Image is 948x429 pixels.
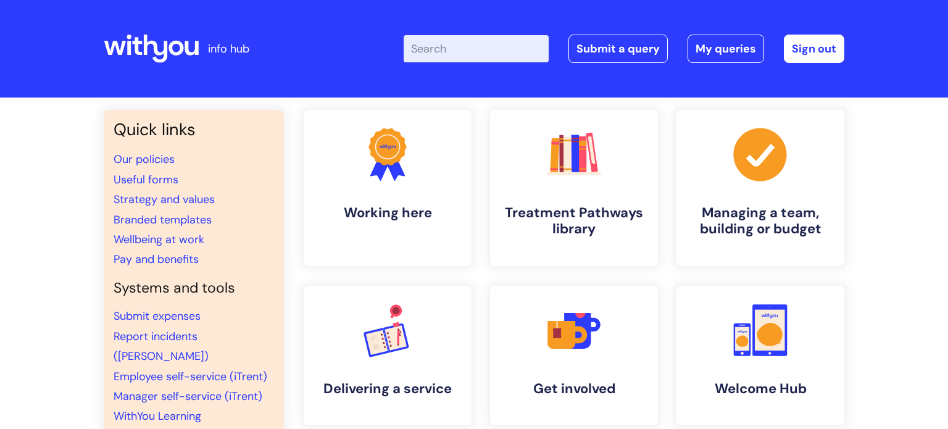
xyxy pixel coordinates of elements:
a: Wellbeing at work [114,232,204,247]
a: WithYou Learning [114,409,201,423]
h4: Systems and tools [114,280,274,297]
a: Manager self-service (iTrent) [114,389,262,404]
a: Get involved [490,286,658,425]
p: info hub [208,39,249,59]
h3: Quick links [114,120,274,140]
a: Working here [304,110,472,266]
a: Delivering a service [304,286,472,425]
h4: Managing a team, building or budget [686,205,834,238]
a: Sign out [784,35,844,63]
a: Branded templates [114,212,212,227]
h4: Welcome Hub [686,381,834,397]
h4: Treatment Pathways library [500,205,648,238]
h4: Delivering a service [314,381,462,397]
div: | - [404,35,844,63]
input: Search [404,35,549,62]
a: Managing a team, building or budget [676,110,844,266]
a: My queries [688,35,764,63]
a: Pay and benefits [114,252,199,267]
a: Welcome Hub [676,286,844,425]
a: Submit a query [568,35,668,63]
a: Strategy and values [114,192,215,207]
a: Employee self-service (iTrent) [114,369,267,384]
a: Report incidents ([PERSON_NAME]) [114,329,209,364]
a: Submit expenses [114,309,201,323]
a: Our policies [114,152,175,167]
a: Treatment Pathways library [490,110,658,266]
a: Useful forms [114,172,178,187]
h4: Get involved [500,381,648,397]
h4: Working here [314,205,462,221]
